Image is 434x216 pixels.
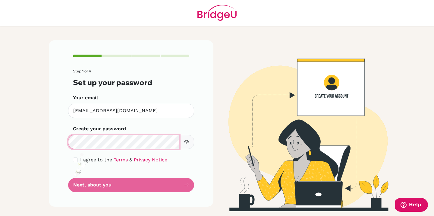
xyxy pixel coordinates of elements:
[114,157,128,163] a: Terms
[73,94,98,101] label: Your email
[129,157,132,163] span: &
[395,198,428,213] iframe: Opens a widget where you can find more information
[73,78,189,87] h3: Set up your password
[73,125,126,132] label: Create your password
[68,104,194,118] input: Insert your email*
[134,157,167,163] a: Privacy Notice
[80,157,112,163] span: I agree to the
[73,69,91,73] span: Step 1 of 4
